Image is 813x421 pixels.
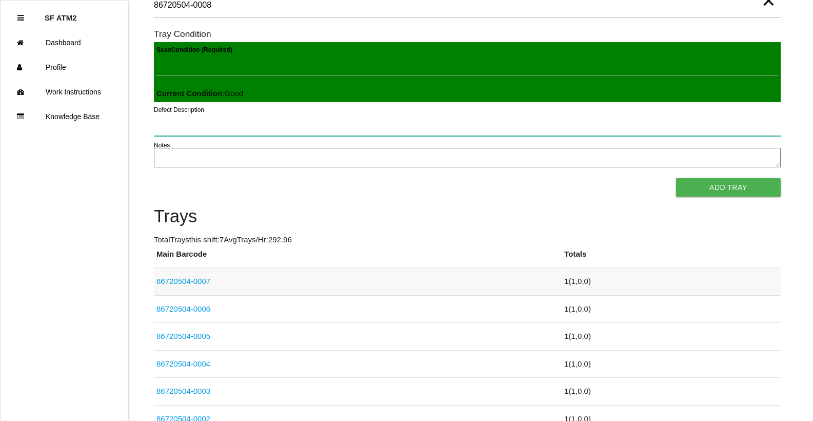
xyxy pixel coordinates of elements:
[154,141,170,150] label: Notes
[562,268,780,296] td: 1 ( 1 , 0 , 0 )
[562,350,780,378] td: 1 ( 1 , 0 , 0 )
[676,178,781,197] button: Add Tray
[562,378,780,406] td: 1 ( 1 , 0 , 0 )
[156,387,210,395] a: 86720504-0003
[156,89,243,98] span: : Good
[17,6,24,30] div: Close
[562,248,780,268] th: Totals
[1,30,128,55] a: Dashboard
[1,55,128,80] a: Profile
[1,104,128,129] a: Knowledge Base
[156,359,210,368] a: 86720504-0004
[156,46,232,53] b: Scan Condition (Required)
[154,29,781,39] h6: Tray Condition
[154,105,204,114] label: Defect Description
[562,295,780,323] td: 1 ( 1 , 0 , 0 )
[45,6,77,22] p: SF ATM2
[562,323,780,351] td: 1 ( 1 , 0 , 0 )
[156,332,210,340] a: 86720504-0005
[156,304,210,313] a: 86720504-0006
[1,80,128,104] a: Work Instructions
[154,207,781,226] h4: Trays
[156,277,210,285] a: 86720504-0007
[154,248,562,268] th: Main Barcode
[156,89,222,98] b: Current Condition
[154,234,781,246] p: Total Trays this shift: 7 Avg Trays /Hr: 292.96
